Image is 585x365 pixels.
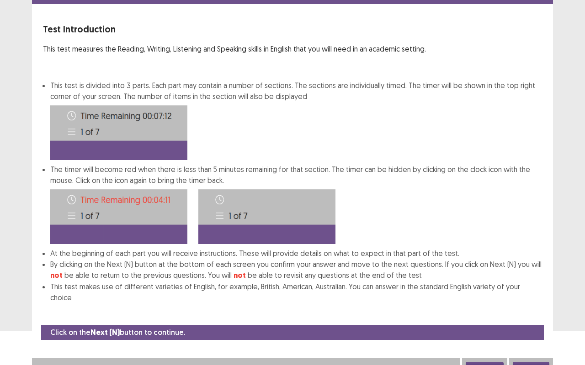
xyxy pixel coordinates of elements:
[50,189,187,244] img: Time-image
[50,105,187,160] img: Time-image
[198,189,335,244] img: Time-image
[50,259,542,281] li: By clicking on the Next (N) button at the bottom of each screen you confirm your answer and move ...
[50,327,185,338] p: Click on the button to continue.
[50,271,63,280] strong: not
[43,22,542,36] p: Test Introduction
[50,248,542,259] li: At the beginning of each part you will receive instructions. These will provide details on what t...
[234,271,246,280] strong: not
[50,164,542,248] li: The timer will become red when there is less than 5 minutes remaining for that section. The timer...
[50,281,542,303] li: This test makes use of different varieties of English, for example, British, American, Australian...
[50,80,542,160] li: This test is divided into 3 parts. Each part may contain a number of sections. The sections are i...
[43,43,542,54] p: This test measures the Reading, Writing, Listening and Speaking skills in English that you will n...
[90,328,120,337] strong: Next (N)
